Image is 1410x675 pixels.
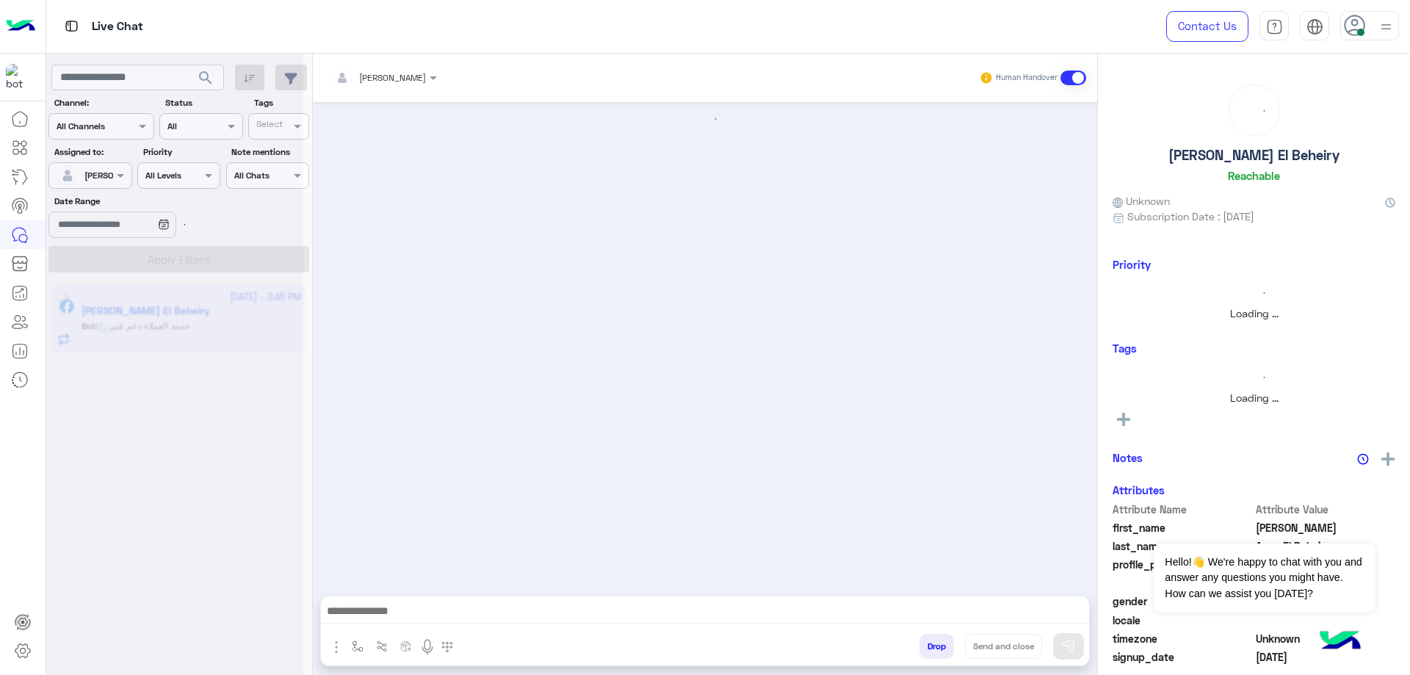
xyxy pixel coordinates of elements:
[1113,451,1143,464] h6: Notes
[1228,169,1280,182] h6: Reachable
[419,638,436,656] img: send voice note
[1113,193,1170,209] span: Unknown
[1061,639,1076,654] img: send message
[1259,11,1289,42] a: tab
[352,640,364,652] img: select flow
[1381,452,1395,466] img: add
[162,212,187,237] div: loading...
[441,641,453,653] img: make a call
[1256,649,1396,665] span: 2025-07-25T21:24:17.728Z
[1256,613,1396,628] span: null
[1113,593,1253,609] span: gender
[1266,18,1283,35] img: tab
[1357,453,1369,465] img: notes
[1116,280,1392,306] div: loading...
[1116,364,1392,390] div: loading...
[62,17,81,35] img: tab
[1113,258,1151,271] h6: Priority
[1113,649,1253,665] span: signup_date
[996,72,1057,84] small: Human Handover
[322,106,1088,131] div: loading...
[6,11,35,42] img: Logo
[1113,613,1253,628] span: locale
[394,634,419,658] button: create order
[1306,18,1323,35] img: tab
[346,634,370,658] button: select flow
[1113,342,1395,355] h6: Tags
[1127,209,1254,224] span: Subscription Date : [DATE]
[1154,544,1375,613] span: Hello!👋 We're happy to chat with you and answer any questions you might have. How can we assist y...
[1315,616,1366,668] img: hulul-logo.png
[254,118,283,134] div: Select
[92,17,143,37] p: Live Chat
[6,64,32,90] img: 713415422032625
[1113,502,1253,517] span: Attribute Name
[965,634,1042,659] button: Send and close
[1230,391,1279,404] span: Loading ...
[400,640,412,652] img: create order
[919,634,954,659] button: Drop
[376,640,388,652] img: Trigger scenario
[1113,557,1253,591] span: profile_pic
[370,634,394,658] button: Trigger scenario
[1113,631,1253,646] span: timezone
[359,72,426,83] span: [PERSON_NAME]
[1113,483,1165,497] h6: Attributes
[1113,520,1253,535] span: first_name
[1256,631,1396,646] span: Unknown
[1166,11,1248,42] a: Contact Us
[328,638,345,656] img: send attachment
[1168,147,1339,164] h5: [PERSON_NAME] El Beheiry
[1230,307,1279,320] span: Loading ...
[1256,502,1396,517] span: Attribute Value
[1113,538,1253,554] span: last_name
[1233,89,1276,131] div: loading...
[1377,18,1395,36] img: profile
